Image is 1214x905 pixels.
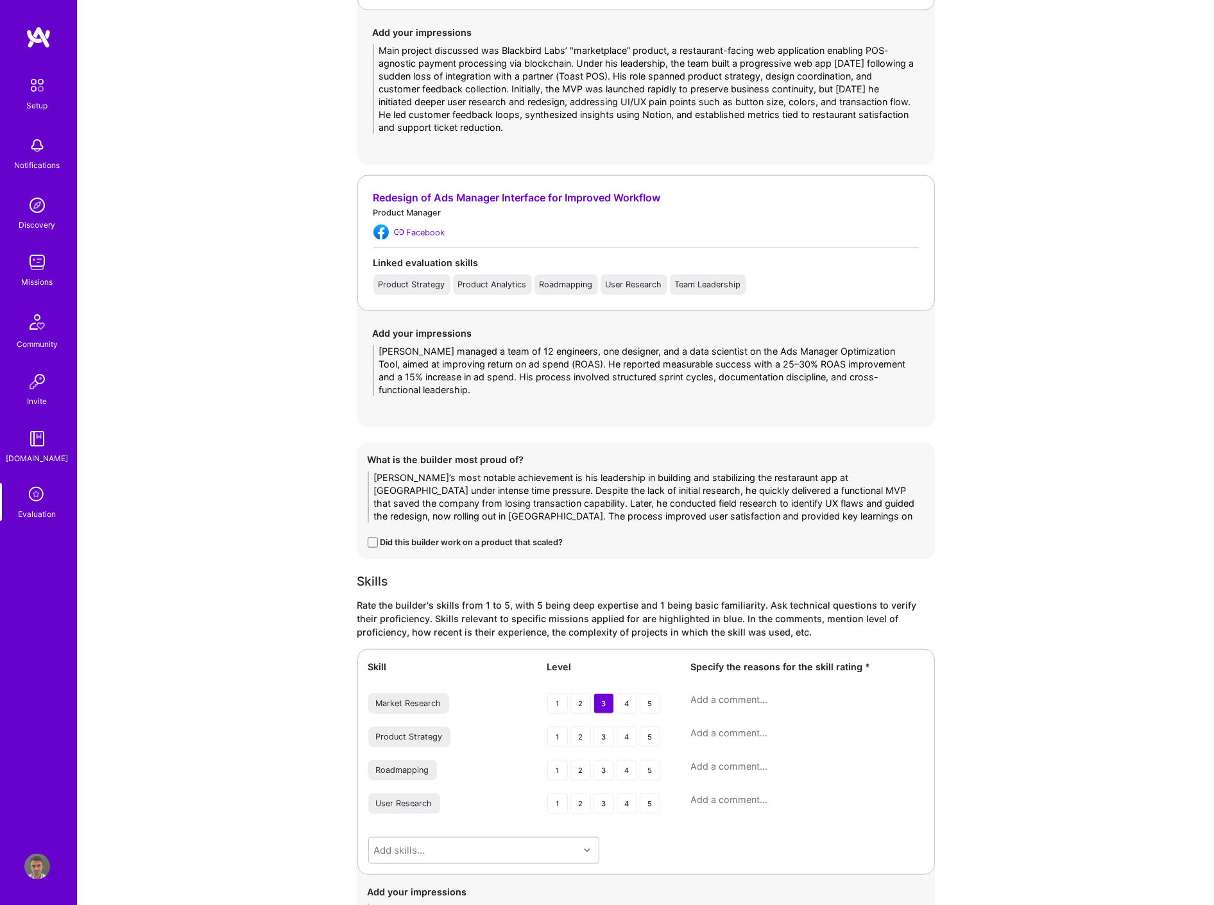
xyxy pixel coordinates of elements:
[368,471,925,523] textarea: [PERSON_NAME]’s most notable achievement is his leadership in building and stabilizing the restar...
[570,793,591,814] div: 2
[373,326,919,340] div: Add your impressions
[15,158,60,172] div: Notifications
[376,698,441,709] div: Market Research
[594,760,614,781] div: 3
[584,847,590,854] i: icon Chevron
[606,280,662,290] div: User Research
[691,660,924,673] div: Specify the reasons for the skill rating *
[24,426,50,452] img: guide book
[373,206,919,219] div: Product Manager
[26,26,51,49] img: logo
[373,191,919,205] div: Redesign of Ads Manager Interface for Improved Workflow
[24,192,50,218] img: discovery
[17,337,58,351] div: Community
[547,727,568,747] div: 1
[368,660,532,673] div: Skill
[547,693,568,714] div: 1
[547,793,568,814] div: 1
[6,452,69,465] div: [DOMAIN_NAME]
[357,598,935,639] div: Rate the builder's skills from 1 to 5, with 5 being deep expertise and 1 being basic familiarity....
[570,760,591,781] div: 2
[373,256,919,269] div: Linked evaluation skills
[570,693,591,714] div: 2
[376,732,443,742] div: Product Strategy
[24,250,50,275] img: teamwork
[22,275,53,289] div: Missions
[368,453,925,466] div: What is the builder most proud of?
[379,280,445,290] div: Product Strategy
[617,693,637,714] div: 4
[357,575,935,588] div: Skills
[22,307,53,337] img: Community
[594,793,614,814] div: 3
[617,760,637,781] div: 4
[376,799,432,809] div: User Research
[373,844,425,858] div: Add skills...
[21,854,53,879] a: User Avatar
[594,727,614,747] div: 3
[25,483,49,507] i: icon SelectionTeam
[24,72,51,99] img: setup
[407,226,445,239] div: Facebook
[617,793,637,814] div: 4
[373,26,919,39] div: Add your impressions
[373,44,919,134] textarea: Main project discussed was Blackbird Labs’ "marketplace” product, a restaurant-facing web applica...
[640,727,660,747] div: 5
[547,760,568,781] div: 1
[540,280,593,290] div: Roadmapping
[24,854,50,879] img: User Avatar
[570,727,591,747] div: 2
[368,885,925,899] div: Add your impressions
[19,218,56,232] div: Discovery
[27,99,48,112] div: Setup
[394,227,404,237] i: Facebook
[24,133,50,158] img: bell
[373,345,919,396] textarea: [PERSON_NAME] managed a team of 12 engineers, one designer, and a data scientist on the Ads Manag...
[24,369,50,394] img: Invite
[376,765,429,775] div: Roadmapping
[640,760,660,781] div: 5
[373,224,389,240] img: Company logo
[594,693,614,714] div: 3
[458,280,527,290] div: Product Analytics
[380,536,563,549] div: Did this builder work on a product that scaled?
[19,507,56,521] div: Evaluation
[640,793,660,814] div: 5
[394,226,445,239] a: Facebook
[617,727,637,747] div: 4
[28,394,47,408] div: Invite
[640,693,660,714] div: 5
[675,280,741,290] div: Team Leadership
[547,660,676,673] div: Level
